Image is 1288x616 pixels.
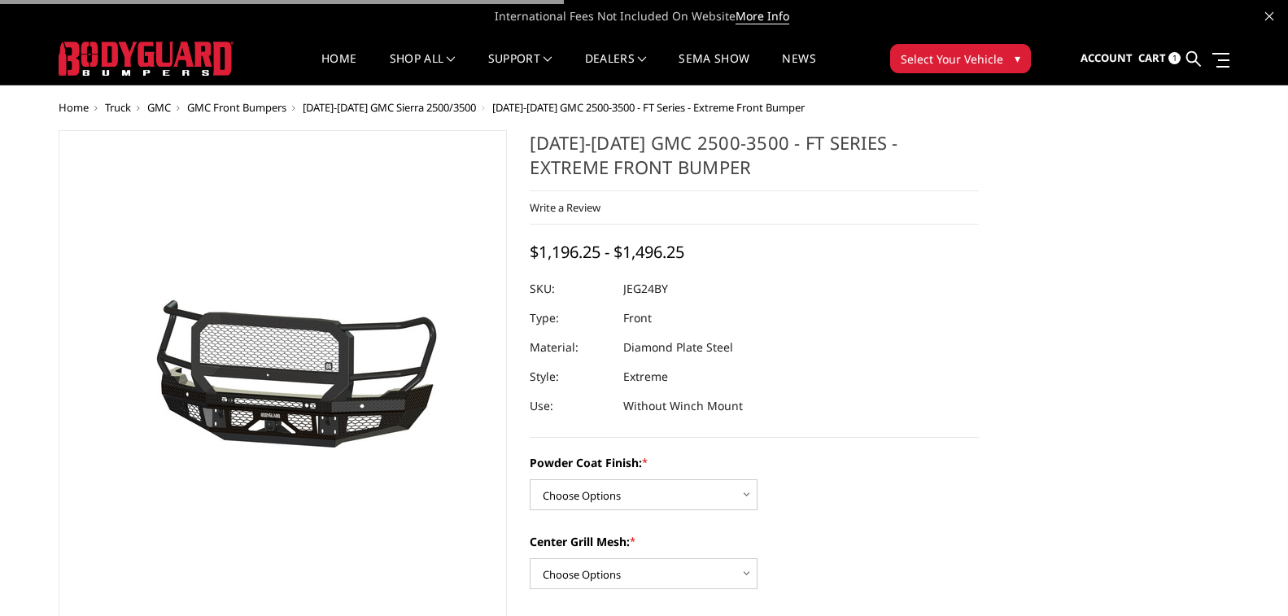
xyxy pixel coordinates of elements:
[59,100,89,115] a: Home
[585,53,647,85] a: Dealers
[530,130,979,191] h1: [DATE]-[DATE] GMC 2500-3500 - FT Series - Extreme Front Bumper
[530,533,979,550] label: Center Grill Mesh:
[1081,50,1133,65] span: Account
[1015,50,1020,67] span: ▾
[901,50,1003,68] span: Select Your Vehicle
[890,44,1031,73] button: Select Your Vehicle
[530,333,611,362] dt: Material:
[187,100,286,115] a: GMC Front Bumpers
[736,8,789,24] a: More Info
[782,53,815,85] a: News
[1081,37,1133,81] a: Account
[488,53,552,85] a: Support
[530,454,979,471] label: Powder Coat Finish:
[530,200,600,215] a: Write a Review
[147,100,171,115] a: GMC
[303,100,476,115] a: [DATE]-[DATE] GMC Sierra 2500/3500
[1138,37,1181,81] a: Cart 1
[321,53,356,85] a: Home
[1168,52,1181,64] span: 1
[530,391,611,421] dt: Use:
[59,42,234,76] img: BODYGUARD BUMPERS
[530,362,611,391] dt: Style:
[390,53,456,85] a: shop all
[530,274,611,304] dt: SKU:
[679,53,749,85] a: SEMA Show
[623,304,652,333] dd: Front
[530,241,684,263] span: $1,196.25 - $1,496.25
[623,333,733,362] dd: Diamond Plate Steel
[79,279,486,470] img: 2024-2025 GMC 2500-3500 - FT Series - Extreme Front Bumper
[1138,50,1166,65] span: Cart
[530,304,611,333] dt: Type:
[623,391,743,421] dd: Without Winch Mount
[623,274,668,304] dd: JEG24BY
[105,100,131,115] a: Truck
[623,362,668,391] dd: Extreme
[492,100,805,115] span: [DATE]-[DATE] GMC 2500-3500 - FT Series - Extreme Front Bumper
